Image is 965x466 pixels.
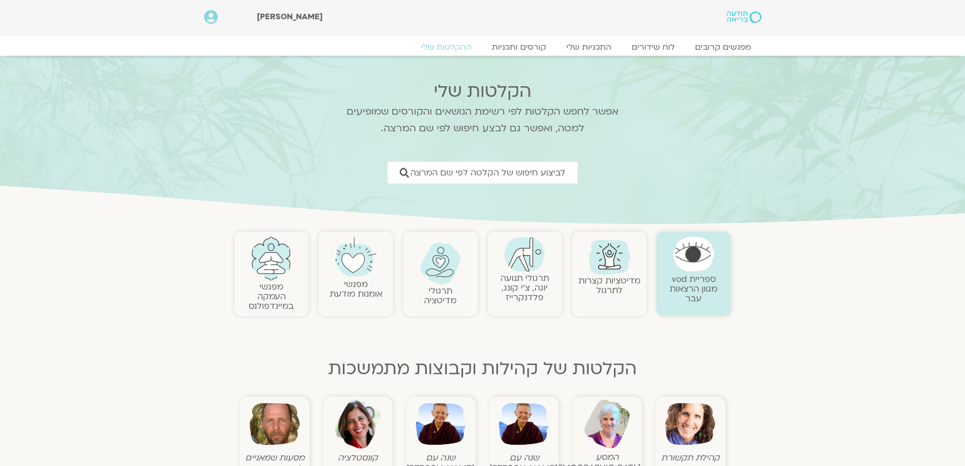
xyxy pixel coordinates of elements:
a: מפגשיהעמקה במיינדפולנס [249,281,294,312]
a: לוח שידורים [622,42,685,52]
h2: הקלטות שלי [333,81,632,101]
h2: הקלטות של קהילות וקבוצות מתמשכות [235,359,731,379]
nav: Menu [204,42,761,52]
a: התכניות שלי [556,42,622,52]
a: לביצוע חיפוש של הקלטה לפי שם המרצה [388,162,577,184]
span: [PERSON_NAME] [257,11,323,22]
a: ספריית vodמגוון הרצאות עבר [670,273,717,304]
a: מפגשים קרובים [685,42,761,52]
a: מדיטציות קצרות לתרגול [578,275,640,296]
a: ההקלטות שלי [411,42,482,52]
a: מפגשיאומנות מודעת [330,278,382,300]
a: תרגולי תנועהיוגה, צ׳י קונג, פלדנקרייז [500,272,549,303]
a: קורסים ותכניות [482,42,556,52]
a: תרגולימדיטציה [424,285,456,306]
p: אפשר לחפש הקלטות לפי רשימת הנושאים והקורסים שמופיעים למטה, ואפשר גם לבצע חיפוש לפי שם המרצה. [333,103,632,137]
span: לביצוע חיפוש של הקלטה לפי שם המרצה [410,168,565,177]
